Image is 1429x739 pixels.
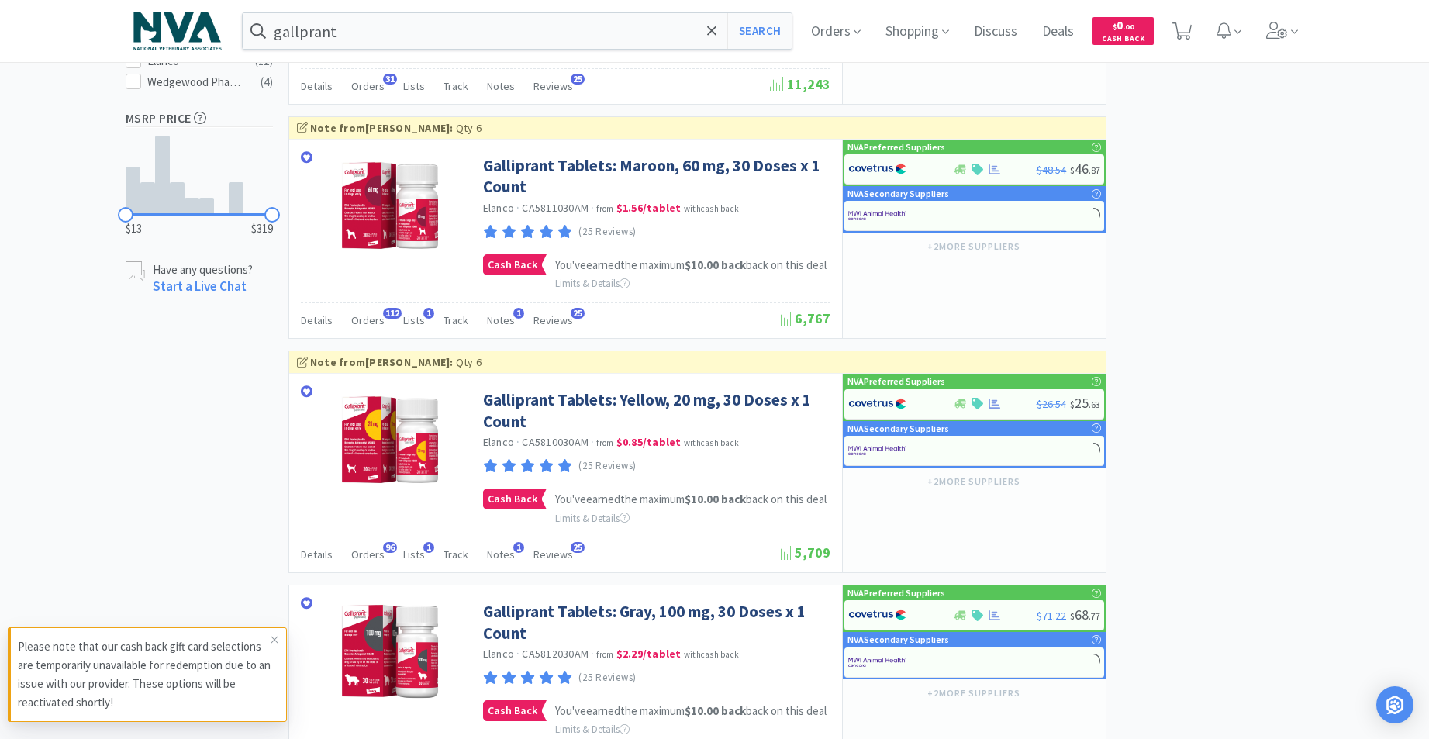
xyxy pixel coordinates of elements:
strong: $1.56 / tablet [616,201,682,215]
span: 31 [383,74,397,85]
p: Have any questions? [153,261,253,278]
span: · [516,201,519,215]
p: (25 Reviews) [578,458,637,475]
span: 1 [513,308,524,319]
span: $13 [126,219,142,238]
span: Lists [403,547,425,561]
span: 96 [383,542,397,553]
span: $26.54 [1037,397,1066,411]
span: Lists [403,313,425,327]
span: . 00 [1123,22,1134,32]
a: Discuss [968,25,1023,39]
span: · [516,647,519,661]
a: Elanco [483,435,515,449]
span: $319 [251,219,273,238]
p: NVA Secondary Suppliers [847,186,949,201]
span: 6,767 [778,309,830,327]
div: Qty 6 [297,119,1098,136]
span: You've earned the maximum back on this deal [555,492,827,506]
span: . 77 [1089,610,1100,622]
span: Orders [351,79,385,93]
span: CA5812030AM [522,647,589,661]
p: NVA Preferred Suppliers [847,140,945,154]
img: 77fca1acd8b6420a9015268ca798ef17_1.png [848,157,906,181]
span: 11,243 [770,75,830,93]
span: Orders [351,313,385,327]
span: 46 [1070,160,1100,178]
span: $10.00 [685,492,719,506]
span: Details [301,79,333,93]
a: $0.00Cash Back [1092,10,1154,52]
span: CA5810030AM [522,435,589,449]
span: Notes [487,313,515,327]
div: Qty 6 [297,354,1098,371]
span: $ [1070,399,1075,410]
span: · [516,435,519,449]
button: +2more suppliers [920,682,1027,704]
h5: MSRP Price [126,109,273,127]
strong: $0.85 / tablet [616,435,682,449]
a: Elanco [483,201,515,215]
strong: $2.29 / tablet [616,647,682,661]
p: (25 Reviews) [578,224,637,240]
span: 1 [513,542,524,553]
input: Search by item, sku, manufacturer, ingredient, size... [243,13,792,49]
p: NVA Secondary Suppliers [847,421,949,436]
p: NVA Preferred Suppliers [847,374,945,388]
p: NVA Preferred Suppliers [847,585,945,600]
a: Start a Live Chat [153,278,247,295]
span: · [591,435,594,449]
span: Reviews [533,313,573,327]
img: 77fca1acd8b6420a9015268ca798ef17_1.png [848,603,906,627]
span: Track [444,313,468,327]
p: Please note that our cash back gift card selections are temporarily unavailable for redemption du... [18,637,271,712]
span: 25 [571,308,585,319]
span: 0 [1113,18,1134,33]
span: Lists [403,79,425,93]
span: . 63 [1089,399,1100,410]
span: $10.00 [685,703,719,718]
span: $10.00 [685,257,719,272]
span: from [596,437,613,448]
strong: back [685,703,746,718]
span: with cash back [684,649,739,660]
span: 112 [383,308,402,319]
span: Cash Back [1102,35,1144,45]
span: Details [301,313,333,327]
span: with cash back [684,203,739,214]
span: Limits & Details [555,723,630,736]
p: (25 Reviews) [578,670,637,686]
img: 77fca1acd8b6420a9015268ca798ef17_1.png [848,392,906,416]
span: . 87 [1089,164,1100,176]
img: f6b2451649754179b5b4e0c70c3f7cb0_2.png [848,204,906,227]
span: Reviews [533,547,573,561]
span: $ [1113,22,1117,32]
img: f6b2451649754179b5b4e0c70c3f7cb0_2.png [848,439,906,462]
span: You've earned the maximum back on this deal [555,703,827,718]
span: $71.22 [1037,609,1066,623]
strong: Note from [PERSON_NAME] : [310,355,454,369]
img: f6b2451649754179b5b4e0c70c3f7cb0_2.png [848,651,906,674]
span: $ [1070,610,1075,622]
span: 25 [571,542,585,553]
span: from [596,649,613,660]
img: a976a7309bb54b43a403faf7a890a007_573356.jpg [340,155,440,256]
span: Orders [351,547,385,561]
img: 63c5bf86fc7e40bdb3a5250099754568_2.png [126,4,230,58]
span: 1 [423,542,434,553]
span: Cash Back [484,255,541,275]
span: Cash Back [484,701,541,720]
span: 68 [1070,606,1100,623]
span: · [591,201,594,215]
span: Notes [487,79,515,93]
span: 25 [571,74,585,85]
button: +2more suppliers [920,236,1027,257]
span: 25 [1070,394,1100,412]
span: $48.54 [1037,163,1066,177]
button: Search [727,13,792,49]
span: 1 [423,308,434,319]
span: · [591,647,594,661]
span: 5,709 [778,544,830,561]
span: CA5811030AM [522,201,589,215]
span: with cash back [684,437,739,448]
